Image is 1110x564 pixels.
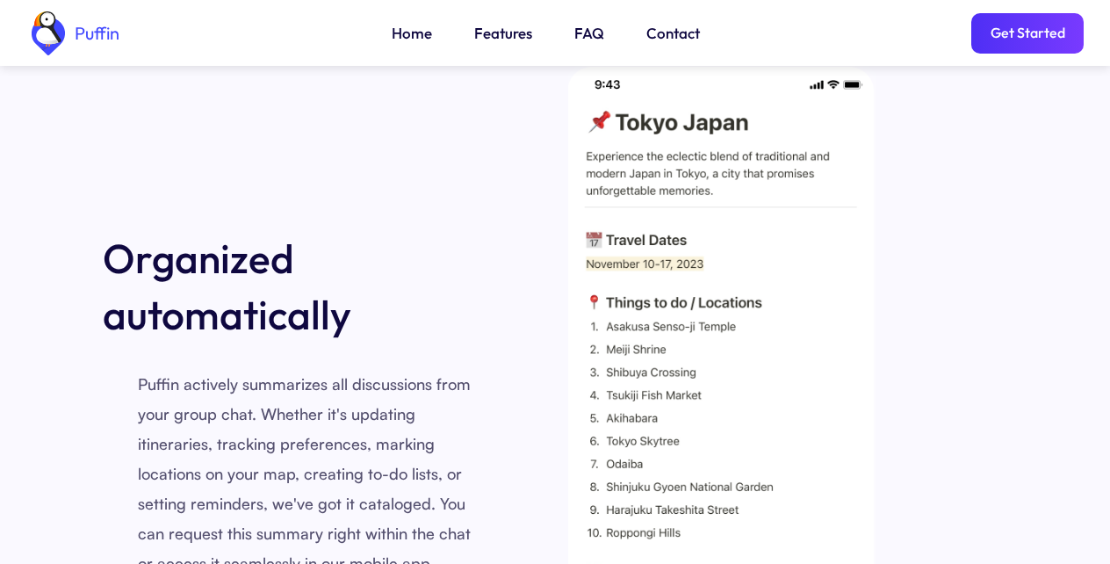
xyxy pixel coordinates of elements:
[103,230,507,343] h3: Organized automatically
[646,22,700,45] a: Contact
[474,22,532,45] a: Features
[70,25,119,42] div: Puffin
[574,22,604,45] a: FAQ
[392,22,432,45] a: Home
[26,11,119,55] a: home
[971,13,1084,54] a: Get Started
